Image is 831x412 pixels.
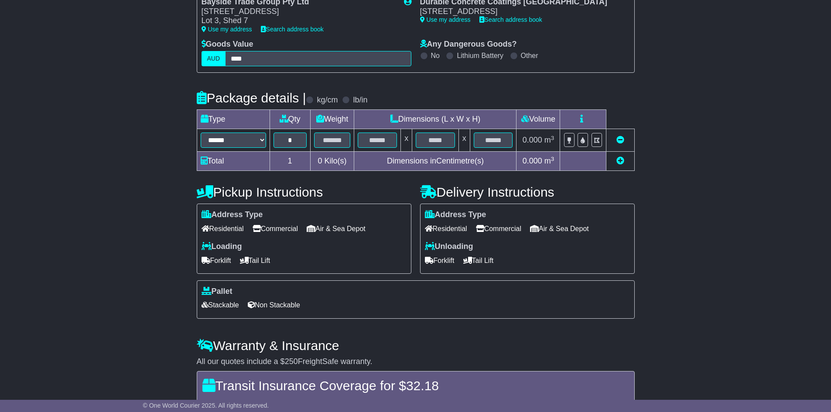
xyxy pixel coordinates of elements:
[307,222,366,235] span: Air & Sea Depot
[202,254,231,267] span: Forklift
[420,185,635,199] h4: Delivery Instructions
[544,136,554,144] span: m
[202,210,263,220] label: Address Type
[353,95,367,105] label: lb/in
[425,242,473,252] label: Unloading
[197,110,270,129] td: Type
[551,156,554,162] sup: 3
[197,185,411,199] h4: Pickup Instructions
[143,402,269,409] span: © One World Courier 2025. All rights reserved.
[270,110,310,129] td: Qty
[458,129,470,152] td: x
[530,222,589,235] span: Air & Sea Depot
[310,110,354,129] td: Weight
[197,357,635,367] div: All our quotes include a $ FreightSafe warranty.
[523,157,542,165] span: 0.000
[476,222,521,235] span: Commercial
[551,135,554,141] sup: 3
[285,357,298,366] span: 250
[197,91,306,105] h4: Package details |
[240,254,270,267] span: Tail Lift
[425,254,455,267] span: Forklift
[425,222,467,235] span: Residential
[544,157,554,165] span: m
[202,287,233,296] label: Pallet
[420,16,471,23] a: Use my address
[202,51,226,66] label: AUD
[463,254,494,267] span: Tail Lift
[202,16,395,26] div: Lot 3, Shed 7
[354,110,516,129] td: Dimensions (L x W x H)
[354,152,516,171] td: Dimensions in Centimetre(s)
[425,210,486,220] label: Address Type
[202,378,629,393] h4: Transit Insurance Coverage for $
[270,152,310,171] td: 1
[420,40,517,49] label: Any Dangerous Goods?
[310,152,354,171] td: Kilo(s)
[420,7,621,17] div: [STREET_ADDRESS]
[197,152,270,171] td: Total
[401,129,412,152] td: x
[202,222,244,235] span: Residential
[253,222,298,235] span: Commercial
[479,16,542,23] a: Search address book
[248,298,300,312] span: Non Stackable
[431,51,440,60] label: No
[406,378,439,393] span: 32.18
[523,136,542,144] span: 0.000
[318,157,322,165] span: 0
[616,157,624,165] a: Add new item
[202,26,252,33] a: Use my address
[516,110,560,129] td: Volume
[202,40,253,49] label: Goods Value
[202,298,239,312] span: Stackable
[457,51,503,60] label: Lithium Battery
[202,7,395,17] div: [STREET_ADDRESS]
[197,338,635,353] h4: Warranty & Insurance
[317,95,338,105] label: kg/cm
[616,136,624,144] a: Remove this item
[202,242,242,252] label: Loading
[261,26,324,33] a: Search address book
[521,51,538,60] label: Other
